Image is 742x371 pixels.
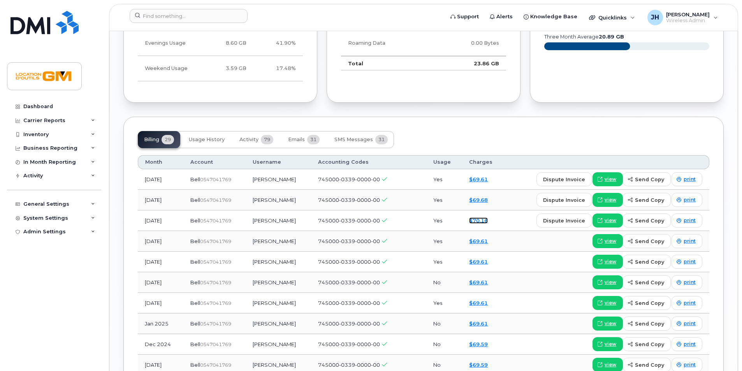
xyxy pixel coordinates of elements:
[684,299,696,306] span: print
[138,231,183,252] td: [DATE]
[200,218,231,224] span: 0547041769
[199,56,253,81] td: 3.59 GB
[672,172,702,186] a: print
[375,135,388,144] span: 31
[684,279,696,286] span: print
[200,197,231,203] span: 0547041769
[434,56,506,71] td: 23.86 GB
[635,196,664,204] span: send copy
[246,313,311,334] td: [PERSON_NAME]
[536,172,592,186] button: dispute invoice
[623,213,671,227] button: send copy
[672,317,702,331] a: print
[605,341,616,348] span: view
[307,135,320,144] span: 31
[635,176,664,183] span: send copy
[246,231,311,252] td: [PERSON_NAME]
[469,320,488,327] a: $69.61
[469,197,488,203] a: $69.68
[518,9,583,24] a: Knowledge Base
[672,296,702,310] a: print
[426,252,462,272] td: Yes
[684,320,696,327] span: print
[672,193,702,207] a: print
[642,10,723,25] div: Jean-Marc Hamelin
[672,275,702,289] a: print
[318,279,380,285] span: 745000-0339-0000-00
[190,197,200,203] span: Bell
[666,17,710,24] span: Wireless Admin
[246,190,311,210] td: [PERSON_NAME]
[183,155,246,169] th: Account
[318,176,380,182] span: 745000-0339-0000-00
[426,272,462,293] td: No
[623,275,671,289] button: send copy
[623,317,671,331] button: send copy
[543,196,585,204] span: dispute invoice
[593,193,623,207] a: view
[469,341,488,347] a: $69.59
[651,13,659,22] span: JH
[672,234,702,248] a: print
[593,234,623,248] a: view
[318,259,380,265] span: 745000-0339-0000-00
[434,31,506,56] td: 0.00 Bytes
[635,361,664,369] span: send copy
[190,279,200,285] span: Bell
[593,275,623,289] a: view
[623,255,671,269] button: send copy
[445,9,484,24] a: Support
[200,177,231,182] span: 0547041769
[246,272,311,293] td: [PERSON_NAME]
[605,238,616,245] span: view
[672,337,702,351] a: print
[605,320,616,327] span: view
[605,299,616,306] span: view
[593,296,623,310] a: view
[261,135,273,144] span: 79
[672,255,702,269] a: print
[318,320,380,327] span: 745000-0339-0000-00
[138,31,303,56] tr: Weekdays from 6:00pm to 8:00am
[684,258,696,265] span: print
[605,279,616,286] span: view
[341,56,434,71] td: Total
[469,217,488,224] a: $70.16
[190,238,200,244] span: Bell
[469,238,488,244] a: $69.61
[536,213,592,227] button: dispute invoice
[426,334,462,355] td: No
[593,213,623,227] a: view
[469,279,488,285] a: $69.61
[138,169,183,190] td: [DATE]
[599,34,624,40] tspan: 20.89 GB
[200,280,231,285] span: 0547041769
[426,190,462,210] td: Yes
[496,13,513,21] span: Alerts
[598,14,627,21] span: Quicklinks
[684,217,696,224] span: print
[672,213,702,227] a: print
[311,155,427,169] th: Accounting Codes
[605,258,616,265] span: view
[200,238,231,244] span: 0547041769
[462,155,505,169] th: Charges
[190,259,200,265] span: Bell
[635,238,664,245] span: send copy
[623,193,671,207] button: send copy
[239,136,258,143] span: Activity
[623,337,671,351] button: send copy
[684,196,696,203] span: print
[605,361,616,368] span: view
[484,9,518,24] a: Alerts
[138,313,183,334] td: Jan 2025
[635,341,664,348] span: send copy
[138,56,199,81] td: Weekend Usage
[190,176,200,182] span: Bell
[200,300,231,306] span: 0547041769
[246,155,311,169] th: Username
[246,252,311,272] td: [PERSON_NAME]
[138,31,199,56] td: Evenings Usage
[130,9,248,23] input: Find something...
[253,31,303,56] td: 41.90%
